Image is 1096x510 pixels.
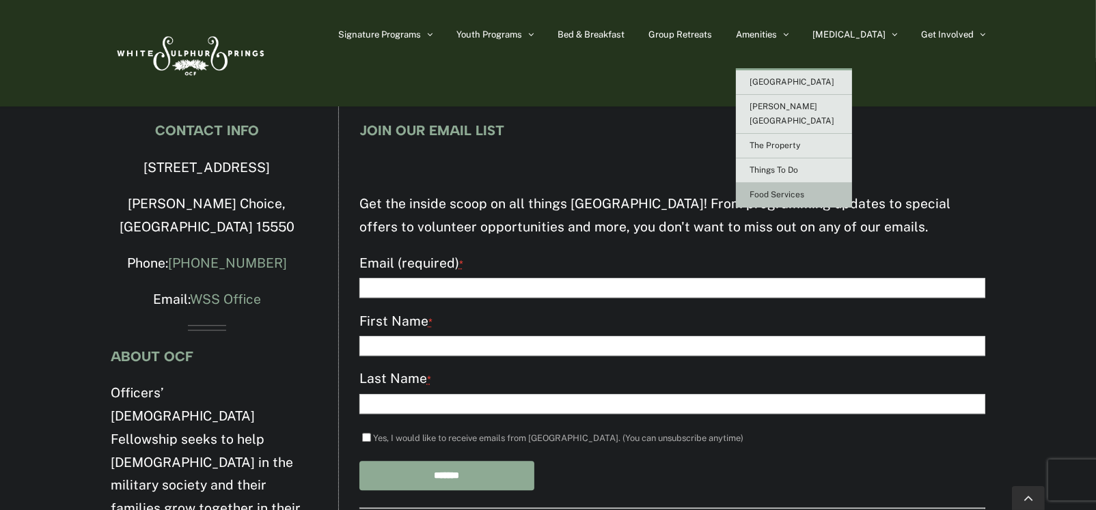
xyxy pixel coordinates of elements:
[648,30,712,39] span: Group Retreats
[190,292,261,307] a: WSS Office
[111,193,303,239] p: [PERSON_NAME] Choice, [GEOGRAPHIC_DATA] 15550
[750,141,800,150] span: The Property
[359,252,985,276] label: Email (required)
[736,70,852,95] a: [GEOGRAPHIC_DATA]
[111,288,303,311] p: Email:
[736,30,777,39] span: Amenities
[111,252,303,275] p: Phone:
[373,433,744,443] label: Yes, I would like to receive emails from [GEOGRAPHIC_DATA]. (You can unsubscribe anytime)
[427,373,431,385] abbr: required
[111,21,268,85] img: White Sulphur Springs Logo
[428,316,433,328] abbr: required
[750,190,804,199] span: Food Services
[168,255,287,270] a: [PHONE_NUMBER]
[750,77,834,87] span: [GEOGRAPHIC_DATA]
[456,30,522,39] span: Youth Programs
[750,102,834,126] span: [PERSON_NAME][GEOGRAPHIC_DATA]
[359,193,985,239] p: Get the inside scoop on all things [GEOGRAPHIC_DATA]! From programming updates to special offers ...
[459,258,463,270] abbr: required
[359,367,985,391] label: Last Name
[736,95,852,134] a: [PERSON_NAME][GEOGRAPHIC_DATA]
[111,123,303,138] h4: CONTACT INFO
[558,30,625,39] span: Bed & Breakfast
[111,156,303,180] p: [STREET_ADDRESS]
[750,165,798,175] span: Things To Do
[338,30,421,39] span: Signature Programs
[921,30,974,39] span: Get Involved
[736,134,852,158] a: The Property
[812,30,886,39] span: [MEDICAL_DATA]
[359,310,985,334] label: First Name
[111,349,303,364] h4: ABOUT OCF
[736,183,852,208] a: Food Services
[736,158,852,183] a: Things To Do
[359,123,985,138] h4: JOIN OUR EMAIL LIST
